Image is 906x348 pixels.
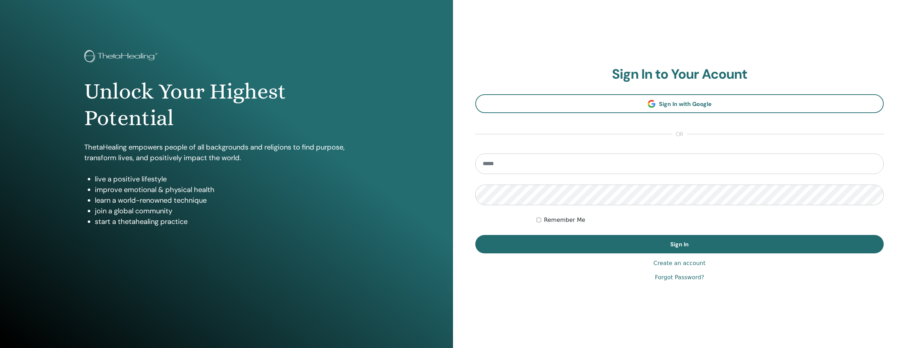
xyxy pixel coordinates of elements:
li: improve emotional & physical health [95,184,368,195]
li: join a global community [95,206,368,216]
span: Sign In with Google [659,100,712,108]
li: learn a world-renowned technique [95,195,368,206]
a: Create an account [653,259,705,268]
li: live a positive lifestyle [95,174,368,184]
span: Sign In [670,241,689,248]
span: or [672,130,687,139]
button: Sign In [475,235,884,253]
a: Sign In with Google [475,94,884,113]
a: Forgot Password? [655,273,704,282]
h2: Sign In to Your Acount [475,66,884,83]
h1: Unlock Your Highest Potential [84,78,368,131]
label: Remember Me [544,216,585,224]
p: ThetaHealing empowers people of all backgrounds and religions to find purpose, transform lives, a... [84,142,368,163]
li: start a thetahealing practice [95,216,368,227]
div: Keep me authenticated indefinitely or until I manually logout [537,216,884,224]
